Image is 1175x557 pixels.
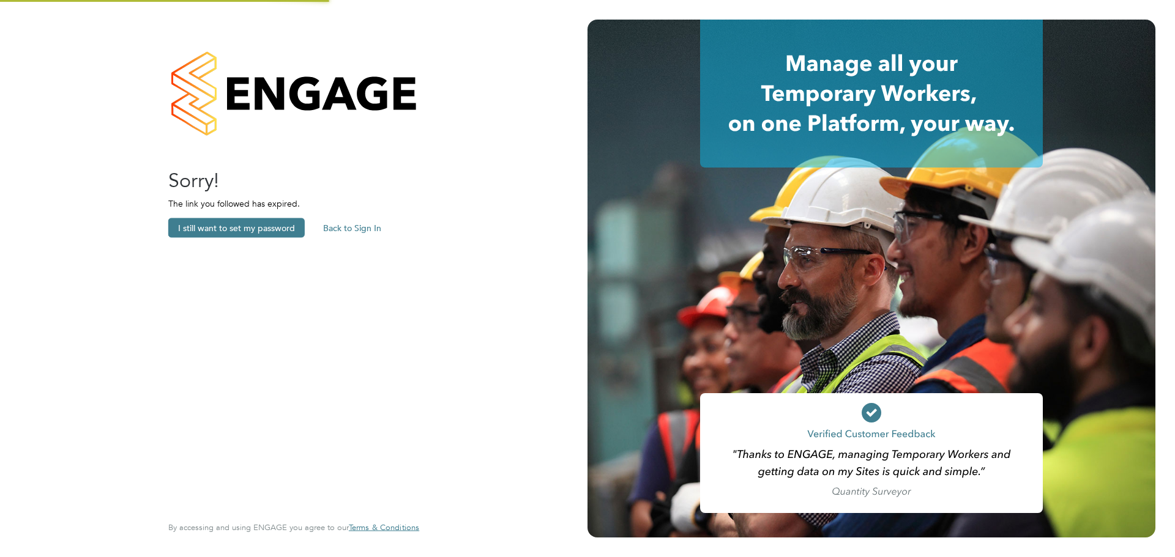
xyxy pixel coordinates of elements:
span: By accessing and using ENGAGE you agree to our [168,522,419,533]
h2: Sorry! [168,168,407,193]
button: Back to Sign In [313,218,391,238]
a: Terms & Conditions [349,523,419,533]
button: I still want to set my password [168,218,305,238]
p: The link you followed has expired. [168,198,407,209]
